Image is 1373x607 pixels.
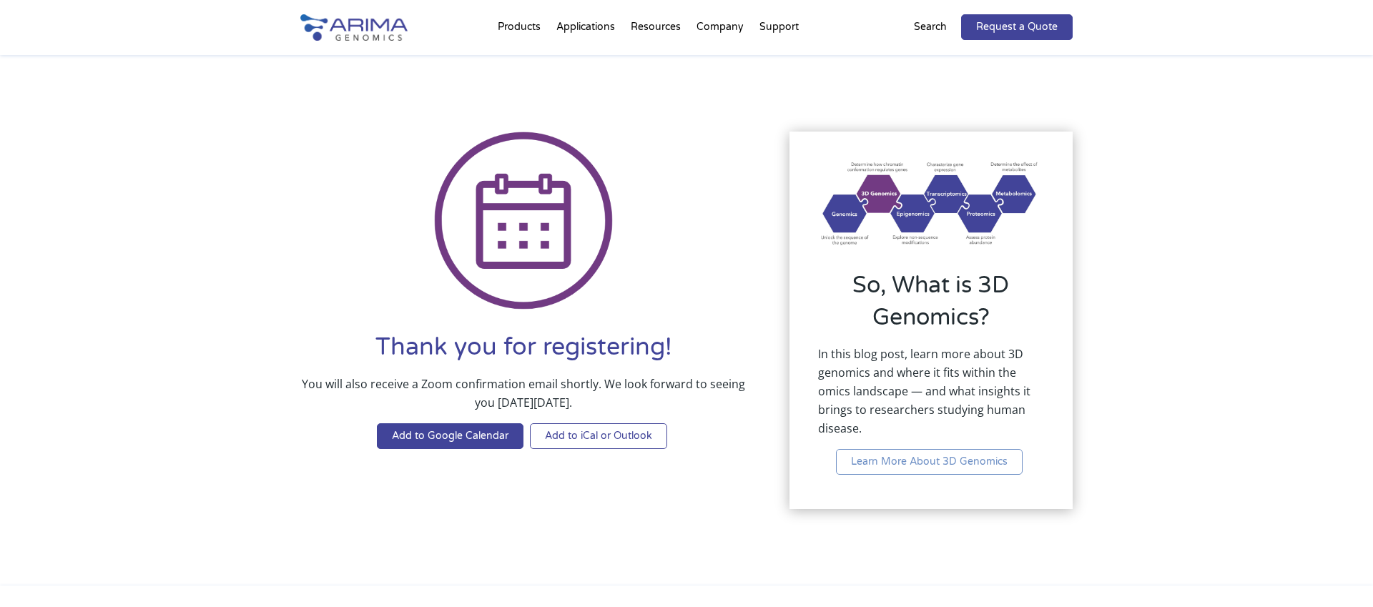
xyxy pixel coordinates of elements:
[300,375,747,423] p: You will also receive a Zoom confirmation email shortly. We look forward to seeing you [DATE][DATE].
[818,270,1044,345] h2: So, What is 3D Genomics?
[434,132,613,310] img: Icon Calendar
[836,449,1023,475] a: Learn More About 3D Genomics
[818,345,1044,449] p: In this blog post, learn more about 3D genomics and where it fits within the omics landscape — an...
[300,14,408,41] img: Arima-Genomics-logo
[914,18,947,36] p: Search
[377,423,523,449] a: Add to Google Calendar
[300,331,747,375] h1: Thank you for registering!
[961,14,1073,40] a: Request a Quote
[530,423,667,449] a: Add to iCal or Outlook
